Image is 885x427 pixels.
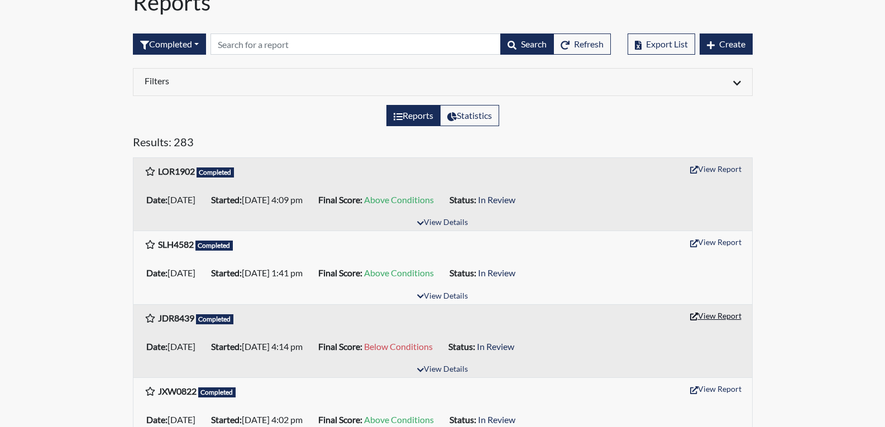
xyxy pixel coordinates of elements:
[146,267,168,278] b: Date:
[364,341,433,352] span: Below Conditions
[207,191,314,209] li: [DATE] 4:09 pm
[685,233,747,251] button: View Report
[207,264,314,282] li: [DATE] 1:41 pm
[211,267,242,278] b: Started:
[318,267,362,278] b: Final Score:
[145,75,434,86] h6: Filters
[478,414,515,425] span: In Review
[133,135,753,153] h5: Results: 283
[364,194,434,205] span: Above Conditions
[146,414,168,425] b: Date:
[440,105,499,126] label: View statistics about completed interviews
[211,341,242,352] b: Started:
[412,362,473,377] button: View Details
[477,341,514,352] span: In Review
[318,414,362,425] b: Final Score:
[197,167,235,177] span: Completed
[158,239,194,250] b: SLH4582
[646,39,688,49] span: Export List
[195,241,233,251] span: Completed
[449,267,476,278] b: Status:
[318,194,362,205] b: Final Score:
[146,341,168,352] b: Date:
[478,194,515,205] span: In Review
[685,160,747,177] button: View Report
[719,39,745,49] span: Create
[136,75,749,89] div: Click to expand/collapse filters
[448,341,475,352] b: Status:
[449,194,476,205] b: Status:
[685,380,747,397] button: View Report
[158,386,197,396] b: JXW0822
[211,414,242,425] b: Started:
[574,39,604,49] span: Refresh
[142,338,207,356] li: [DATE]
[142,191,207,209] li: [DATE]
[198,387,236,397] span: Completed
[211,194,242,205] b: Started:
[364,414,434,425] span: Above Conditions
[196,314,234,324] span: Completed
[700,33,753,55] button: Create
[412,289,473,304] button: View Details
[412,215,473,231] button: View Details
[142,264,207,282] li: [DATE]
[133,33,206,55] div: Filter by interview status
[133,33,206,55] button: Completed
[500,33,554,55] button: Search
[158,166,195,176] b: LOR1902
[158,313,194,323] b: JDR8439
[364,267,434,278] span: Above Conditions
[211,33,501,55] input: Search by Registration ID, Interview Number, or Investigation Name.
[478,267,515,278] span: In Review
[386,105,441,126] label: View the list of reports
[146,194,168,205] b: Date:
[318,341,362,352] b: Final Score:
[449,414,476,425] b: Status:
[553,33,611,55] button: Refresh
[207,338,314,356] li: [DATE] 4:14 pm
[685,307,747,324] button: View Report
[521,39,547,49] span: Search
[628,33,695,55] button: Export List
